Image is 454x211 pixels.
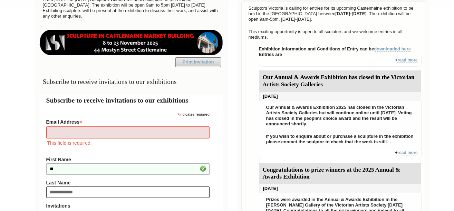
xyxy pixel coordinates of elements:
label: First Name [46,157,210,162]
p: If you wish to enquire about or purchase a sculpture in the exhibition please contact the sculpto... [263,132,418,146]
strong: Invitations [46,203,210,209]
label: Email Address [46,117,210,125]
p: This exciting opportunity is open to all sculptors and we welcome entries in all mediums. [245,27,422,42]
div: Our Annual & Awards Exhibition has closed in the Victorian Artists Society Galleries [259,70,421,92]
a: Print Invitation [175,57,221,67]
div: Congratulations to prize winners at the 2025 Annual & Awards Exhibition [259,163,421,184]
a: read more [397,58,417,63]
strong: [DATE]-[DATE] [335,11,367,16]
div: + [259,57,422,67]
label: Last Name [46,180,210,185]
div: indicates required [46,111,210,117]
div: + [259,150,422,159]
h2: Subscribe to receive invitations to our exhibitions [46,95,216,105]
strong: Exhibition information and Conditions of Entry can be [259,46,411,52]
img: castlemaine-ldrbd25v2.png [39,30,223,55]
div: [DATE] [259,92,421,101]
div: [DATE] [259,184,421,193]
p: Our Annual & Awards Exhibition 2025 has closed in the Victorian Artists Society Galleries but wil... [263,103,418,128]
a: read more [397,150,417,155]
div: This field is required. [46,139,210,147]
p: Sculptors Victoria is calling for entries for its upcoming Castelmaine exhibition to be held in t... [245,4,422,24]
h3: Subscribe to receive invitations to our exhibitions [39,75,223,88]
a: downloaded here [374,46,411,52]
